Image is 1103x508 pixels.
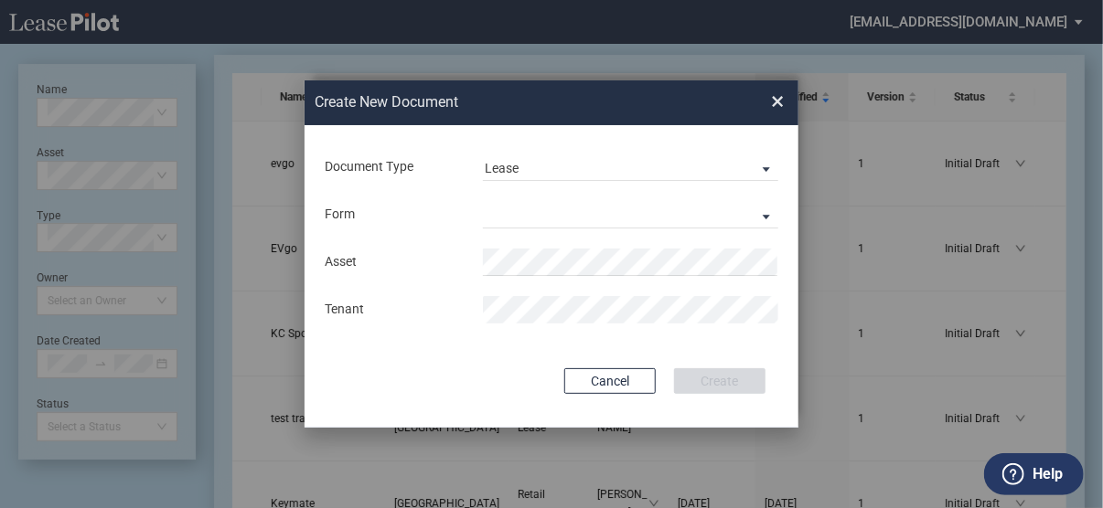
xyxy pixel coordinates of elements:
div: Form [315,206,473,224]
button: Cancel [564,368,656,394]
div: Document Type [315,158,473,176]
md-select: Lease Form [483,201,778,228]
div: Lease [485,161,519,175]
label: Help [1033,462,1063,486]
span: × [771,88,784,117]
button: Create [674,368,766,394]
div: Asset [315,253,473,271]
div: Tenant [315,301,473,319]
md-dialog: Create New ... [305,80,798,428]
h2: Create New Document [315,92,706,112]
md-select: Document Type: Lease [483,153,778,181]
